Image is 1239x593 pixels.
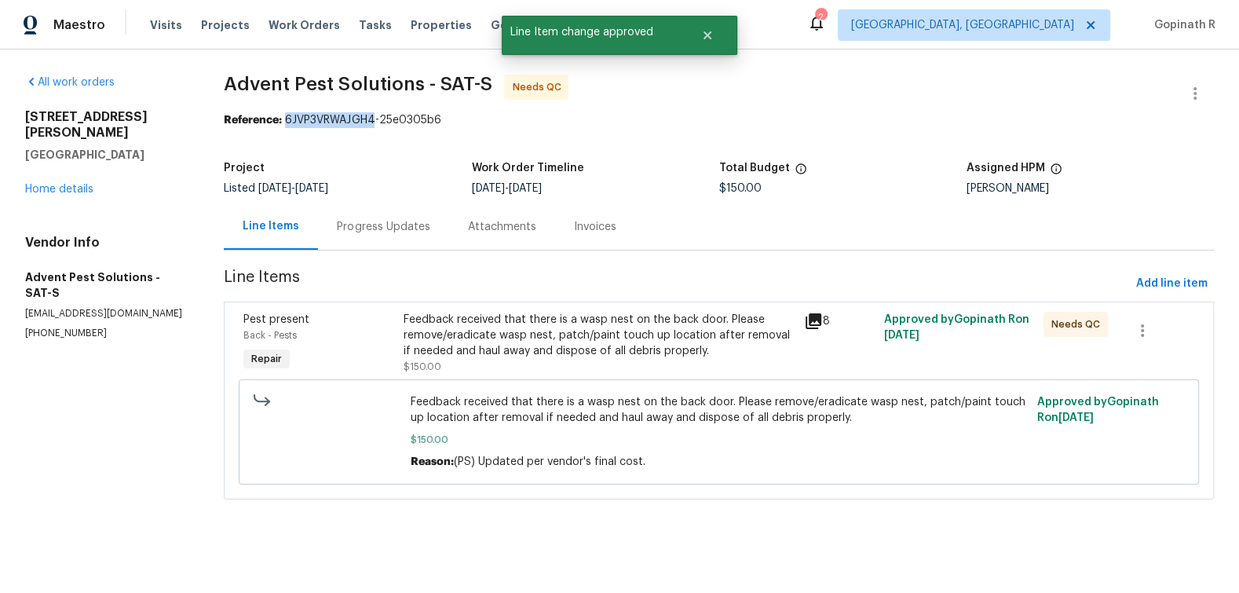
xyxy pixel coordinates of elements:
h5: [GEOGRAPHIC_DATA] [25,147,186,163]
span: Projects [201,17,250,33]
span: - [472,183,542,194]
span: (PS) Updated per vendor's final cost. [454,456,645,467]
span: Listed [224,183,328,194]
span: Visits [150,17,182,33]
span: The total cost of line items that have been proposed by Opendoor. This sum includes line items th... [795,163,807,183]
span: Line Items [224,269,1130,298]
a: All work orders [25,77,115,88]
div: [PERSON_NAME] [967,183,1214,194]
span: Gopinath R [1148,17,1215,33]
h2: [STREET_ADDRESS][PERSON_NAME] [25,109,186,141]
span: [DATE] [258,183,291,194]
span: Needs QC [512,79,567,95]
h5: Work Order Timeline [472,163,584,174]
span: [GEOGRAPHIC_DATA], [GEOGRAPHIC_DATA] [851,17,1074,33]
span: The hpm assigned to this work order. [1050,163,1062,183]
div: Progress Updates [337,219,429,235]
p: [EMAIL_ADDRESS][DOMAIN_NAME] [25,307,186,320]
span: [DATE] [472,183,505,194]
span: Advent Pest Solutions - SAT-S [224,75,492,93]
div: Line Items [243,218,299,234]
span: Feedback received that there is a wasp nest on the back door. Please remove/eradicate wasp nest, ... [411,394,1028,426]
div: 6JVP3VRWAJGH4-25e0305b6 [224,112,1214,128]
div: 2 [815,9,826,25]
h5: Project [224,163,265,174]
span: $150.00 [404,362,441,372]
button: Add line item [1130,269,1214,298]
h4: Vendor Info [25,235,186,251]
span: Back - Pests [243,331,297,340]
span: Repair [245,351,288,367]
div: Feedback received that there is a wasp nest on the back door. Please remove/eradicate wasp nest, ... [404,312,794,359]
span: Approved by Gopinath R on [1037,397,1159,423]
h5: Total Budget [719,163,790,174]
span: Pest present [243,314,309,325]
span: Work Orders [269,17,340,33]
span: Reason: [411,456,454,467]
span: $150.00 [411,432,1028,448]
span: Maestro [53,17,105,33]
span: Approved by Gopinath R on [883,314,1029,341]
div: Invoices [573,219,616,235]
span: [DATE] [883,330,919,341]
span: $150.00 [719,183,762,194]
span: Add line item [1136,274,1208,294]
span: - [258,183,328,194]
a: Home details [25,184,93,195]
h5: Assigned HPM [967,163,1045,174]
span: [DATE] [295,183,328,194]
span: Needs QC [1051,317,1106,332]
span: Properties [411,17,472,33]
span: [DATE] [509,183,542,194]
div: 8 [804,312,875,331]
div: Attachments [467,219,535,235]
span: [DATE] [1058,412,1094,423]
h5: Advent Pest Solutions - SAT-S [25,269,186,301]
p: [PHONE_NUMBER] [25,327,186,340]
b: Reference: [224,115,282,126]
span: Geo Assignments [491,17,593,33]
span: Line Item change approved [502,16,682,49]
button: Close [682,20,733,51]
span: Tasks [359,20,392,31]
